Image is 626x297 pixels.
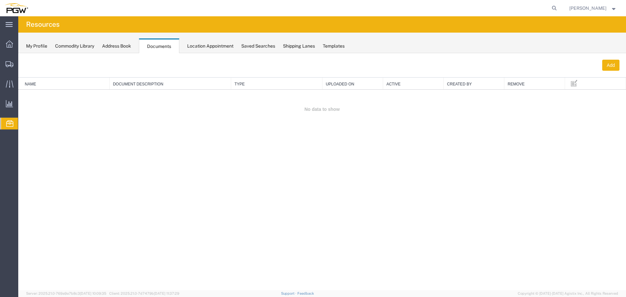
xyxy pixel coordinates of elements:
a: Support [281,291,297,295]
span: [DATE] 11:37:29 [154,291,179,295]
span: Phillip Thornton [569,5,606,12]
span: Server: 2025.21.0-769a9a7b8c3 [26,291,106,295]
span: Copyright © [DATE]-[DATE] Agistix Inc., All Rights Reserved [518,291,618,296]
a: Feedback [297,291,314,295]
div: My Profile [26,43,47,50]
span: Client: 2025.21.0-7d7479b [109,291,179,295]
div: Documents [139,38,179,53]
button: [PERSON_NAME] [569,4,617,12]
iframe: FS Legacy Container [18,53,626,290]
span: [DATE] 10:09:35 [80,291,106,295]
div: Templates [323,43,345,50]
div: Commodity Library [55,43,94,50]
div: Location Appointment [187,43,233,50]
div: Address Book [102,43,131,50]
div: Saved Searches [241,43,275,50]
h4: Resources [26,16,60,33]
img: logo [5,3,28,13]
div: Shipping Lanes [283,43,315,50]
